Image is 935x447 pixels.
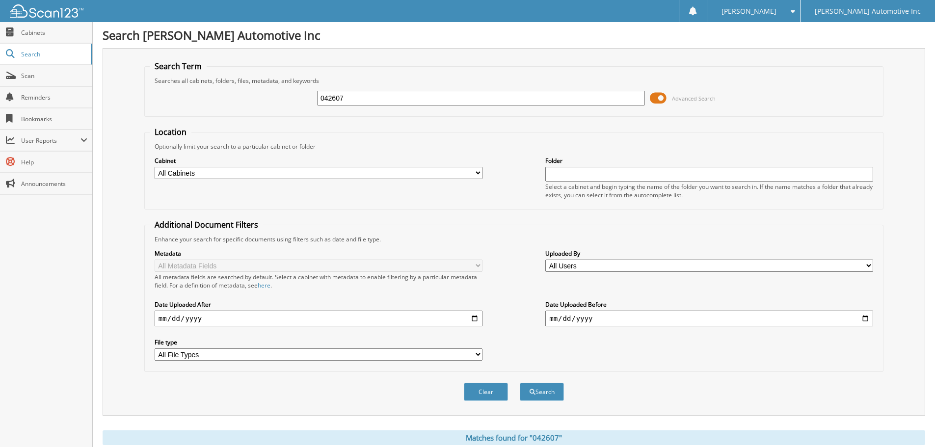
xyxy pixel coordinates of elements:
[721,8,776,14] span: [PERSON_NAME]
[815,8,921,14] span: [PERSON_NAME] Automotive Inc
[150,219,263,230] legend: Additional Document Filters
[21,93,87,102] span: Reminders
[545,157,873,165] label: Folder
[150,142,878,151] div: Optionally limit your search to a particular cabinet or folder
[545,183,873,199] div: Select a cabinet and begin typing the name of the folder you want to search in. If the name match...
[21,115,87,123] span: Bookmarks
[545,249,873,258] label: Uploaded By
[21,136,80,145] span: User Reports
[150,235,878,243] div: Enhance your search for specific documents using filters such as date and file type.
[21,180,87,188] span: Announcements
[258,281,270,289] a: here
[155,338,482,346] label: File type
[155,249,482,258] label: Metadata
[150,127,191,137] legend: Location
[103,27,925,43] h1: Search [PERSON_NAME] Automotive Inc
[103,430,925,445] div: Matches found for "042607"
[150,61,207,72] legend: Search Term
[150,77,878,85] div: Searches all cabinets, folders, files, metadata, and keywords
[21,72,87,80] span: Scan
[21,28,87,37] span: Cabinets
[10,4,83,18] img: scan123-logo-white.svg
[545,311,873,326] input: end
[155,311,482,326] input: start
[520,383,564,401] button: Search
[155,300,482,309] label: Date Uploaded After
[21,158,87,166] span: Help
[545,300,873,309] label: Date Uploaded Before
[155,273,482,289] div: All metadata fields are searched by default. Select a cabinet with metadata to enable filtering b...
[464,383,508,401] button: Clear
[672,95,716,102] span: Advanced Search
[21,50,86,58] span: Search
[155,157,482,165] label: Cabinet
